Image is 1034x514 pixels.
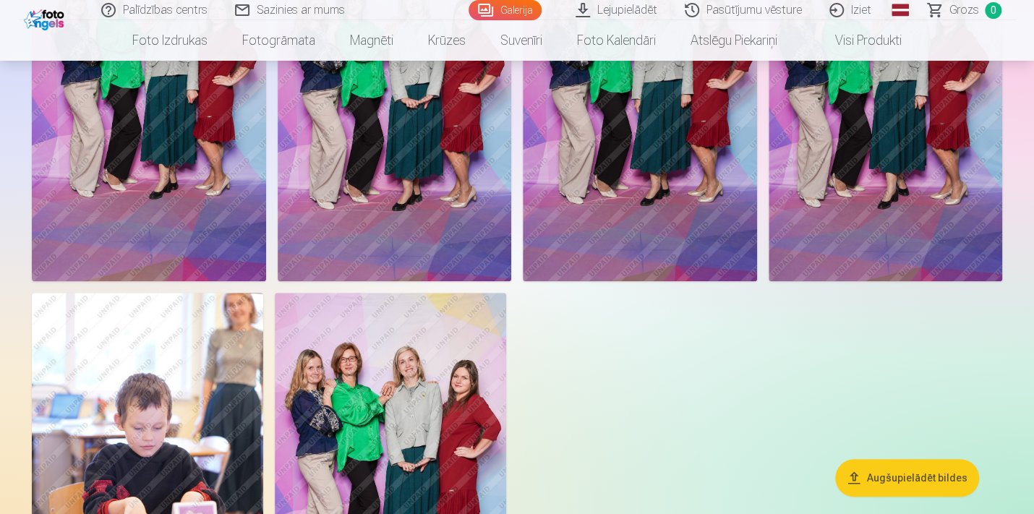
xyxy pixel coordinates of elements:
[949,1,979,19] span: Grozs
[985,2,1001,19] span: 0
[24,6,68,30] img: /fa1
[225,20,333,61] a: Fotogrāmata
[333,20,411,61] a: Magnēti
[673,20,795,61] a: Atslēgu piekariņi
[560,20,673,61] a: Foto kalendāri
[795,20,919,61] a: Visi produkti
[411,20,483,61] a: Krūzes
[835,459,979,497] button: Augšupielādēt bildes
[483,20,560,61] a: Suvenīri
[115,20,225,61] a: Foto izdrukas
